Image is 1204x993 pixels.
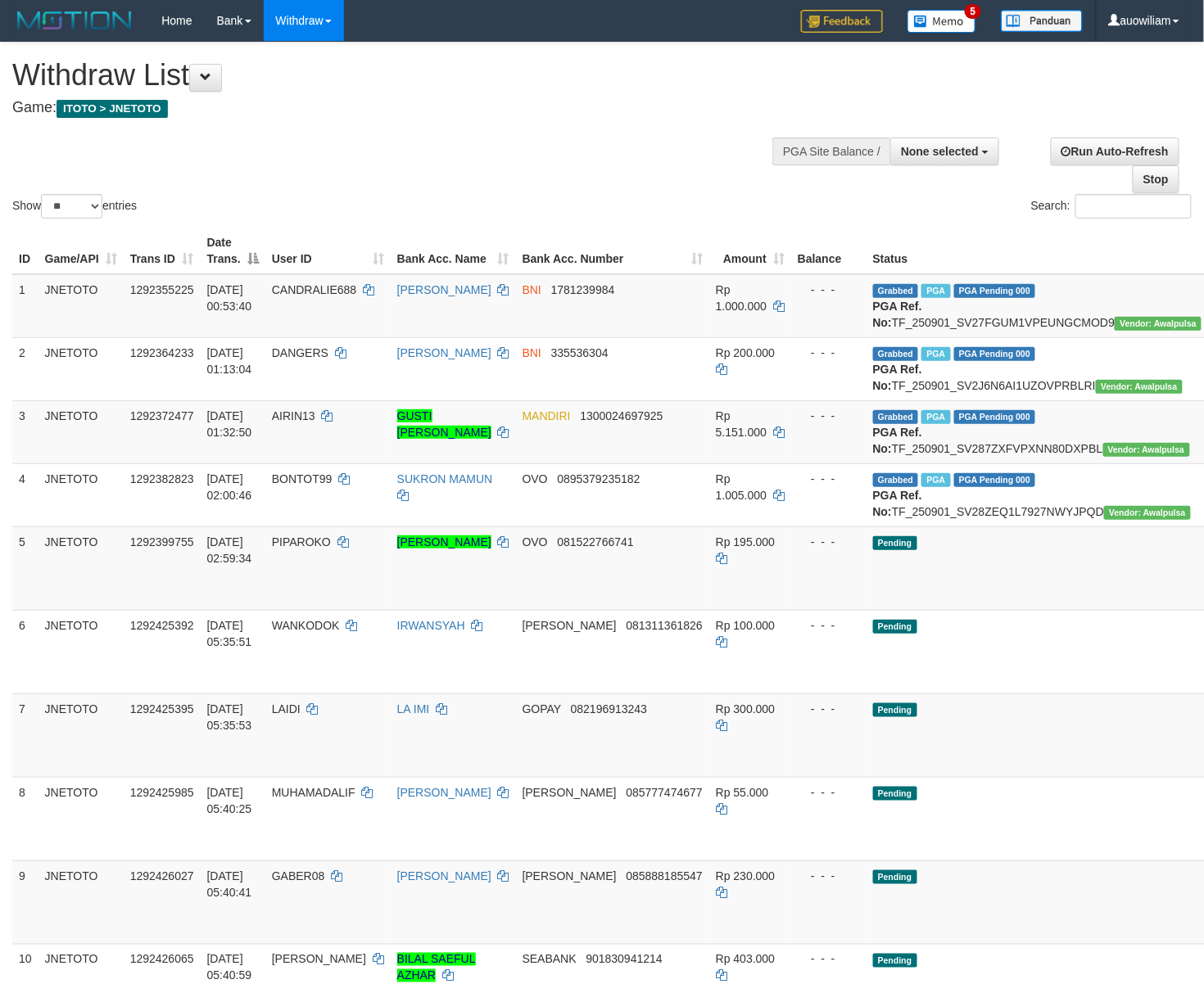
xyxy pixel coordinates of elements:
span: [PERSON_NAME] [523,619,617,632]
span: 1292425392 [130,619,194,632]
td: 7 [12,693,38,777]
span: Copy 335536304 to clipboard [551,346,609,359]
span: Rp 5.151.000 [716,409,767,439]
a: [PERSON_NAME] [397,283,491,296]
td: 5 [12,526,38,610]
div: - - - [798,951,860,968]
span: BONTOT99 [272,472,333,485]
span: Copy 1781239984 to clipboard [551,283,615,296]
span: 1292426065 [130,953,194,966]
span: 1292355225 [130,283,194,296]
span: [DATE] 05:40:41 [207,869,252,899]
span: Vendor URL: https://service2.1velocity.biz [1104,506,1191,520]
span: [DATE] 02:59:34 [207,535,252,565]
label: Show entries [12,194,137,219]
span: [DATE] 01:32:50 [207,409,252,439]
span: [DATE] 02:00:46 [207,472,252,502]
th: Game/API: activate to sort column ascending [38,228,124,274]
th: Bank Acc. Number: activate to sort column ascending [516,228,709,274]
span: 1292425985 [130,786,194,799]
span: Copy 082196913243 to clipboard [571,702,647,715]
span: Copy 901830941214 to clipboard [586,953,663,966]
span: 1292382823 [130,472,194,485]
h4: Game: [12,100,786,116]
span: CANDRALIE688 [272,283,357,296]
span: Rp 100.000 [716,619,775,632]
img: Button%20Memo.svg [908,10,976,33]
div: - - - [798,345,860,361]
span: Copy 081311361826 to clipboard [627,619,703,632]
span: Rp 195.000 [716,535,775,548]
span: 1292372477 [130,409,194,422]
span: PGA Pending [954,410,1036,424]
span: [DATE] 01:13:04 [207,346,252,376]
span: DANGERS [272,346,328,359]
span: Rp 230.000 [716,869,775,882]
span: Copy 0895379235182 to clipboard [557,472,640,485]
span: OVO [523,535,548,548]
span: Marked by auoradja [921,347,950,361]
span: [PERSON_NAME] [523,869,617,882]
span: PGA Pending [954,473,1036,487]
span: Grabbed [873,284,919,298]
a: IRWANSYAH [397,619,465,632]
span: PIPAROKO [272,535,331,548]
div: - - - [798,282,860,298]
div: - - - [798,534,860,550]
td: 9 [12,860,38,944]
td: JNETOTO [38,274,124,338]
span: 1292426027 [130,869,194,882]
span: Pending [873,787,917,801]
span: Copy 085777474677 to clipboard [627,786,703,799]
b: PGA Ref. No: [873,363,922,392]
td: 6 [12,610,38,693]
td: JNETOTO [38,337,124,400]
a: [PERSON_NAME] [397,786,491,799]
span: ITOTO > JNETOTO [57,100,168,118]
span: Rp 55.000 [716,786,769,799]
span: 1292399755 [130,535,194,548]
span: Pending [873,870,917,884]
span: PGA Pending [954,347,1036,361]
h1: Withdraw List [12,59,786,92]
div: - - - [798,784,860,801]
input: Search: [1075,194,1192,219]
td: 8 [12,777,38,860]
span: MANDIRI [523,409,571,422]
a: SUKRON MAMUN [397,472,493,485]
td: 1 [12,274,38,338]
select: Showentries [41,194,102,219]
th: Balance [791,228,867,274]
span: None selected [901,145,979,158]
a: BILAL SAEFUL AZHAR [397,953,476,982]
td: 3 [12,400,38,463]
b: PGA Ref. No: [873,426,922,455]
span: Marked by auoradja [921,473,950,487]
span: Pending [873,620,917,634]
span: [DATE] 05:35:51 [207,619,252,648]
a: Stop [1133,165,1179,193]
td: JNETOTO [38,693,124,777]
button: None selected [890,138,999,165]
th: Date Trans.: activate to sort column descending [201,228,265,274]
th: ID [12,228,38,274]
img: panduan.png [1001,10,1083,32]
div: - - - [798,408,860,424]
a: [PERSON_NAME] [397,535,491,548]
span: Vendor URL: https://service2.1velocity.biz [1115,317,1202,331]
th: User ID: activate to sort column ascending [265,228,391,274]
span: Rp 200.000 [716,346,775,359]
span: SEABANK [523,953,577,966]
td: JNETOTO [38,526,124,610]
span: AIRIN13 [272,409,315,422]
span: Grabbed [873,473,919,487]
span: Pending [873,954,917,968]
a: Run Auto-Refresh [1051,138,1179,165]
td: JNETOTO [38,463,124,526]
img: MOTION_logo.png [12,8,137,33]
a: GUSTI [PERSON_NAME] [397,409,491,439]
td: JNETOTO [38,400,124,463]
span: Vendor URL: https://service2.1velocity.biz [1096,380,1183,394]
span: [DATE] 05:40:25 [207,786,252,815]
td: 2 [12,337,38,400]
